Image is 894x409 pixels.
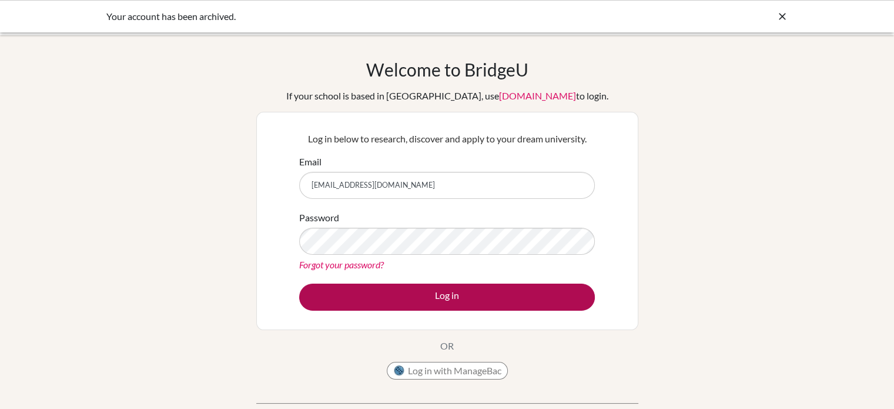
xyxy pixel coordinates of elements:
[366,59,528,80] h1: Welcome to BridgeU
[299,211,339,225] label: Password
[387,362,508,380] button: Log in with ManageBac
[286,89,608,103] div: If your school is based in [GEOGRAPHIC_DATA], use to login.
[499,90,576,101] a: [DOMAIN_NAME]
[106,9,612,24] div: Your account has been archived.
[299,284,595,311] button: Log in
[440,339,454,353] p: OR
[299,259,384,270] a: Forgot your password?
[299,155,322,169] label: Email
[299,132,595,146] p: Log in below to research, discover and apply to your dream university.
